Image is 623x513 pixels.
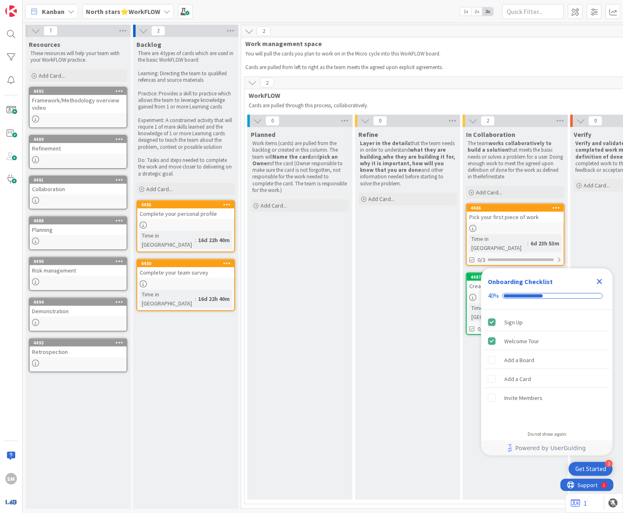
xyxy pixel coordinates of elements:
[488,292,499,300] div: 40%
[252,153,339,167] strong: pick an Owner
[504,317,523,327] div: Sign Up
[478,256,485,264] span: 0/3
[478,325,485,333] span: 0/2
[272,153,311,160] strong: Name the card
[30,176,127,184] div: 4491
[33,88,127,94] div: 4492
[30,217,127,235] div: 4488Planning
[196,294,232,303] div: 16d 22h 40m
[29,216,127,250] a: 4488Planning
[460,7,471,16] span: 1x
[528,431,566,437] div: Do not show again
[358,130,378,139] span: Refine
[467,204,564,222] div: 4486Pick your first piece of work
[515,443,586,453] span: Powered by UserGuiding
[485,351,609,369] div: Add a Board is incomplete.
[584,182,610,189] span: Add Card...
[30,224,127,235] div: Planning
[29,135,127,169] a: 4489Refinement
[482,7,494,16] span: 3x
[136,200,235,252] a: 4485Complete your personal profileTime in [GEOGRAPHIC_DATA]:16d 22h 40m
[30,306,127,317] div: Demonstration
[467,273,564,291] div: 4487Create Task cards
[481,310,613,425] div: Checklist items
[504,374,531,384] div: Add a Card
[504,336,539,346] div: Welcome Tour
[504,393,542,403] div: Invite Members
[569,462,613,476] div: Open Get Started checklist, remaining modules: 3
[488,292,606,300] div: Checklist progress: 40%
[360,140,455,187] p: that the team needs in order to understand , and other information needed before starting to solv...
[360,146,447,160] strong: what they are building
[137,201,234,219] div: 4485Complete your personal profile
[480,173,494,180] em: Refine
[593,275,606,288] div: Close Checklist
[138,50,233,64] p: There are 4 types of cards which are used in the basic WorkFLOW board:
[136,40,162,49] span: Backlog
[30,258,127,276] div: 4490Risk management
[17,1,37,11] span: Support
[136,259,235,311] a: 4480Complete your team surveyTime in [GEOGRAPHIC_DATA]:16d 22h 40m
[502,4,564,19] input: Quick Filter...
[468,140,563,180] p: The team that meets the basic needs or solves a problem for a user. Doing enough work to meet the...
[138,117,233,150] p: Experiment: A constrained activity that will require 1 of mare skills learned and the knowledge o...
[29,176,127,210] a: 4491Collaboration
[30,136,127,143] div: 4489
[485,370,609,388] div: Add a Card is incomplete.
[30,136,127,154] div: 4489Refinement
[43,3,45,10] div: 1
[29,338,127,372] a: 4493Retrospection
[30,88,127,95] div: 4492
[265,116,279,126] span: 0
[30,258,127,265] div: 4490
[467,212,564,222] div: Pick your first piece of work
[33,177,127,183] div: 4491
[138,70,233,84] p: Learning: Directing the team to qualified refences and source materials
[29,87,127,128] a: 4492Framework/Methodology overview video
[30,184,127,194] div: Collaboration
[5,496,17,508] img: avatar
[30,298,127,317] div: 4494Demonstration
[30,50,126,64] p: These resources will help your team with your WorkFLOW practice.
[30,298,127,306] div: 4494
[360,140,411,147] strong: Layer in the details
[574,130,591,139] span: Verify
[33,340,127,346] div: 4493
[30,176,127,194] div: 4491Collaboration
[469,234,527,252] div: Time in [GEOGRAPHIC_DATA]
[140,231,195,249] div: Time in [GEOGRAPHIC_DATA]
[30,347,127,357] div: Retrospection
[33,218,127,224] div: 4488
[137,201,234,208] div: 4485
[261,202,287,209] span: Add Card...
[39,72,65,79] span: Add Card...
[571,498,587,508] a: 1
[141,261,234,266] div: 4480
[33,259,127,264] div: 4490
[29,40,60,49] span: Resources
[137,208,234,219] div: Complete your personal profile
[151,26,165,36] span: 2
[252,140,348,194] p: Work items (cards) are pulled from the backlog or created in this column. The team will and of th...
[469,303,527,321] div: Time in [GEOGRAPHIC_DATA]
[29,257,127,291] a: 4490Risk management
[466,203,565,266] a: 4486Pick your first piece of workTime in [GEOGRAPHIC_DATA]:6d 23h 53m0/3
[360,153,456,174] strong: who they are building it for, why it is important, how will you know that you are done
[481,116,495,126] span: 2
[575,465,606,473] div: Get Started
[485,332,609,350] div: Welcome Tour is complete.
[30,217,127,224] div: 4488
[138,90,233,111] p: Practice: Provides a skill to practice which allows the team to leverage knowledge gained from 1 ...
[44,26,58,36] span: 7
[30,95,127,113] div: Framework/Methodology overview video
[29,298,127,332] a: 4494Demonstration
[467,273,564,281] div: 4487
[137,260,234,267] div: 4480
[33,299,127,305] div: 4494
[368,195,395,203] span: Add Card...
[485,389,609,407] div: Invite Members is incomplete.
[33,136,127,142] div: 4489
[137,267,234,278] div: Complete your team survey
[251,130,275,139] span: Planned
[466,130,515,139] span: In Collaboration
